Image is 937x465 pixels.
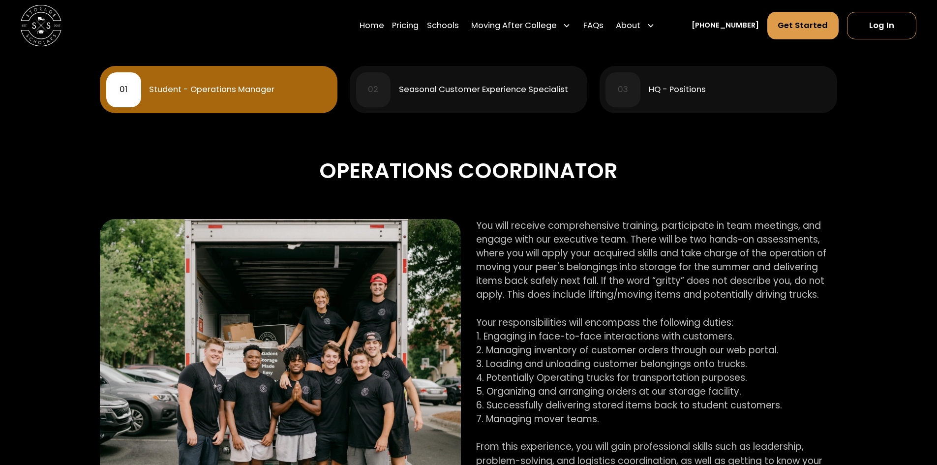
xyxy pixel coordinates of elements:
div: 03 [618,86,628,94]
a: FAQs [583,11,604,40]
a: Get Started [767,12,839,39]
div: Moving After College [471,20,557,32]
img: Storage Scholars main logo [21,5,61,46]
div: About [616,20,640,32]
div: Moving After College [467,11,575,40]
div: About [612,11,659,40]
div: 02 [368,86,378,94]
div: Seasonal Customer Experience Specialist [399,86,568,94]
a: Schools [427,11,459,40]
a: Pricing [392,11,419,40]
div: 01 [120,86,127,94]
a: Log In [847,12,916,39]
a: Home [360,11,384,40]
div: Operations Coordinator [100,154,837,188]
a: [PHONE_NUMBER] [692,20,759,31]
div: Student - Operations Manager [149,86,274,94]
div: HQ - Positions [649,86,706,94]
